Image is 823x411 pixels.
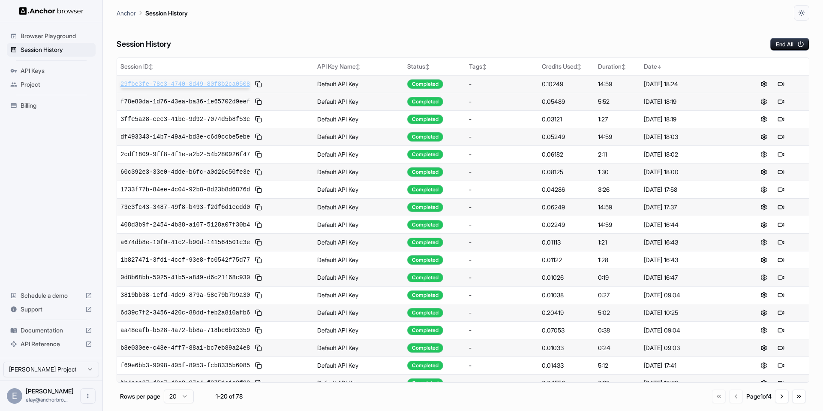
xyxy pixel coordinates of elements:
[469,168,535,176] div: -
[407,167,443,177] div: Completed
[21,32,92,40] span: Browser Playground
[542,238,591,247] div: 0.01113
[542,344,591,352] div: 0.01033
[120,221,250,229] span: 408d3b9f-2454-4b88-a107-5128a07f30b4
[469,256,535,264] div: -
[21,45,92,54] span: Session History
[469,203,535,212] div: -
[746,392,772,401] div: Page 1 of 4
[120,203,250,212] span: 73e3fc43-3487-49f8-b493-f2df6d1ecdd0
[120,344,250,352] span: b8e030ee-c48e-4ff7-88a1-bc7eb89a24e8
[120,392,160,401] p: Rows per page
[7,323,96,337] div: Documentation
[482,63,487,70] span: ↕
[425,63,430,70] span: ↕
[644,361,733,370] div: [DATE] 17:41
[7,78,96,91] div: Project
[644,238,733,247] div: [DATE] 16:43
[120,326,250,335] span: aa48eafb-b528-4a72-bb8a-718bc6b93359
[542,150,591,159] div: 0.06182
[117,9,136,18] p: Anchor
[314,110,404,128] td: Default API Key
[80,388,96,404] button: Open menu
[598,308,637,317] div: 5:02
[644,185,733,194] div: [DATE] 17:58
[120,168,250,176] span: 60c392e3-33e0-4dde-b6fc-a0d26c50fe3e
[120,308,250,317] span: 6d39c7f2-3456-420c-88dd-feb2a810afb6
[407,238,443,247] div: Completed
[21,101,92,110] span: Billing
[542,273,591,282] div: 0.01026
[407,115,443,124] div: Completed
[7,289,96,302] div: Schedule a demo
[598,256,637,264] div: 1:28
[314,75,404,93] td: Default API Key
[469,344,535,352] div: -
[469,308,535,317] div: -
[21,305,82,314] span: Support
[598,344,637,352] div: 0:24
[644,168,733,176] div: [DATE] 18:00
[598,97,637,106] div: 5:52
[657,63,661,70] span: ↓
[598,238,637,247] div: 1:21
[469,133,535,141] div: -
[120,238,250,247] span: a674db8e-10f0-41c2-b90d-141564501c3e
[598,291,637,299] div: 0:27
[542,326,591,335] div: 0.07053
[598,150,637,159] div: 2:11
[542,185,591,194] div: 0.04286
[644,115,733,124] div: [DATE] 18:19
[207,392,250,401] div: 1-20 of 78
[469,361,535,370] div: -
[314,321,404,339] td: Default API Key
[356,63,360,70] span: ↕
[314,286,404,304] td: Default API Key
[149,63,153,70] span: ↕
[7,29,96,43] div: Browser Playground
[21,291,82,300] span: Schedule a demo
[598,326,637,335] div: 0:38
[598,379,637,387] div: 6:38
[644,150,733,159] div: [DATE] 18:02
[407,132,443,142] div: Completed
[120,361,250,370] span: f69e6bb3-9098-405f-8953-fcb8335b6085
[469,115,535,124] div: -
[542,256,591,264] div: 0.01122
[120,185,250,194] span: 1733f77b-84ee-4c04-92b8-8d23b8d6876d
[314,251,404,269] td: Default API Key
[644,221,733,229] div: [DATE] 16:44
[145,9,188,18] p: Session History
[598,221,637,229] div: 14:59
[644,256,733,264] div: [DATE] 16:43
[407,290,443,300] div: Completed
[120,273,250,282] span: 0d8b68bb-5025-41b5-a849-d6c21168c930
[542,379,591,387] div: 0.04553
[542,62,591,71] div: Credits Used
[542,97,591,106] div: 0.05489
[7,99,96,112] div: Billing
[644,80,733,88] div: [DATE] 18:24
[542,361,591,370] div: 0.01433
[644,62,733,71] div: Date
[314,269,404,286] td: Default API Key
[770,38,809,51] button: End All
[314,145,404,163] td: Default API Key
[598,115,637,124] div: 1:27
[407,343,443,353] div: Completed
[469,62,535,71] div: Tags
[469,97,535,106] div: -
[644,308,733,317] div: [DATE] 10:25
[469,185,535,194] div: -
[644,326,733,335] div: [DATE] 09:04
[469,379,535,387] div: -
[644,379,733,387] div: [DATE] 10:39
[469,291,535,299] div: -
[542,308,591,317] div: 0.20419
[21,326,82,335] span: Documentation
[644,291,733,299] div: [DATE] 09:04
[407,150,443,159] div: Completed
[117,8,188,18] nav: breadcrumb
[644,97,733,106] div: [DATE] 18:19
[120,115,250,124] span: 3ffe5a28-cec3-41bc-9d92-7074d5b8f53c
